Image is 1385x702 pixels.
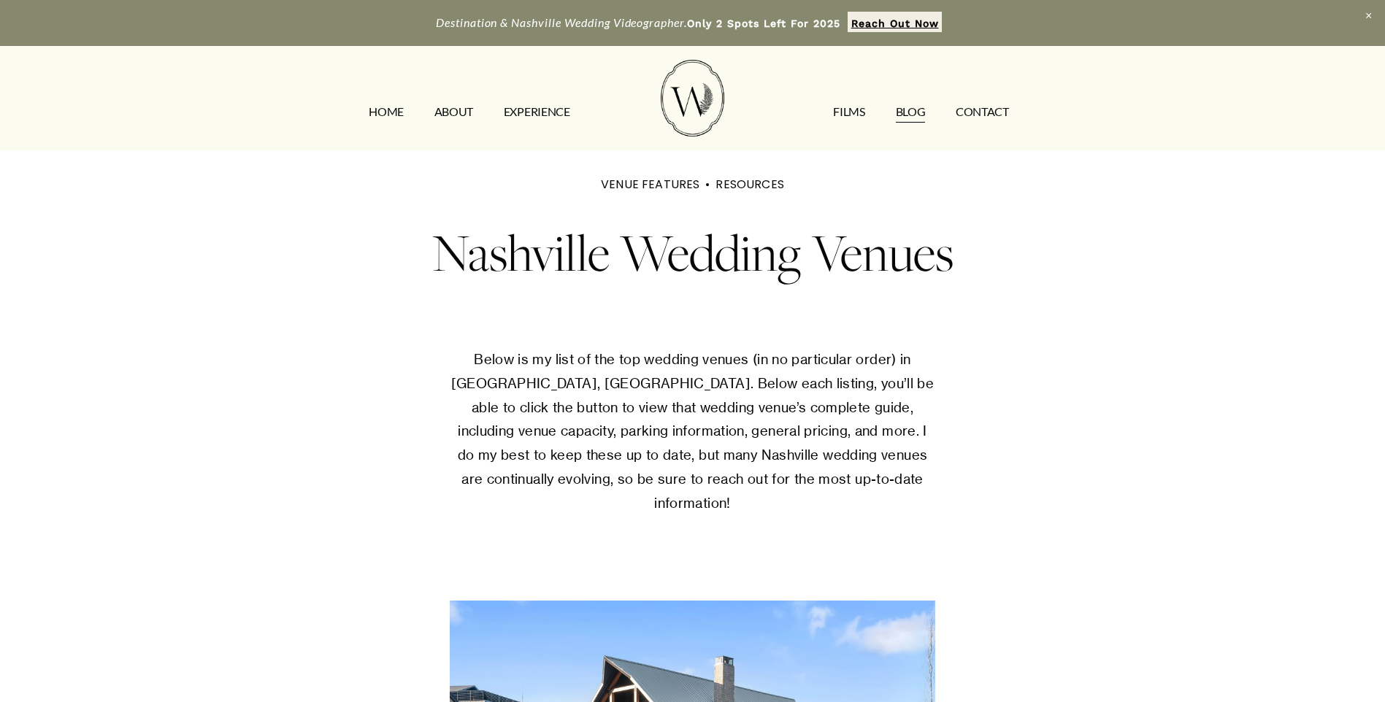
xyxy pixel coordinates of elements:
[715,176,783,193] a: RESOURCES
[851,18,939,29] strong: Reach Out Now
[848,12,942,32] a: Reach Out Now
[369,100,404,123] a: HOME
[956,100,1009,123] a: CONTACT
[450,347,936,515] p: Below is my list of the top wedding venues (in no particular order) in [GEOGRAPHIC_DATA], [GEOGRA...
[434,100,473,123] a: ABOUT
[833,100,864,123] a: FILMS
[661,60,724,136] img: Wild Fern Weddings
[194,214,1192,290] h1: Nashville Wedding Venues
[504,100,570,123] a: EXPERIENCE
[601,176,699,193] a: VENUE FEATURES
[896,100,926,123] a: Blog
